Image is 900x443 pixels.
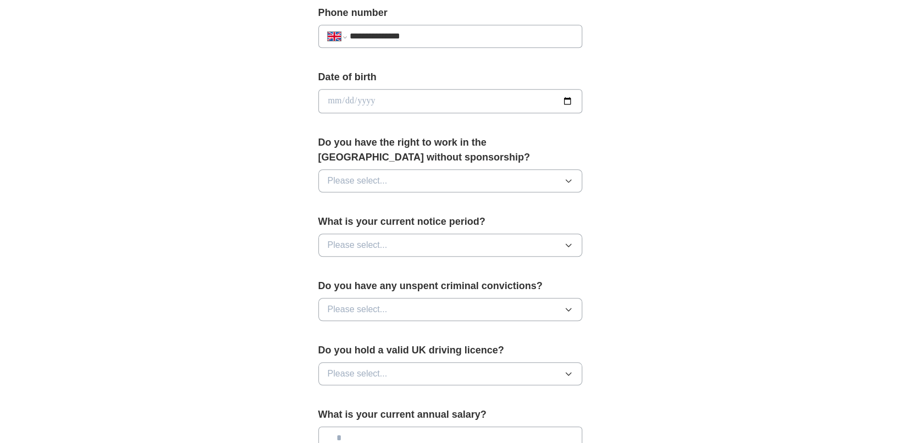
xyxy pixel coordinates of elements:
label: Phone number [318,5,582,20]
button: Please select... [318,234,582,257]
button: Please select... [318,362,582,385]
span: Please select... [328,239,388,252]
label: Do you hold a valid UK driving licence? [318,343,582,358]
label: Do you have the right to work in the [GEOGRAPHIC_DATA] without sponsorship? [318,135,582,165]
span: Please select... [328,367,388,380]
button: Please select... [318,169,582,192]
label: What is your current notice period? [318,214,582,229]
label: Date of birth [318,70,582,85]
button: Please select... [318,298,582,321]
label: Do you have any unspent criminal convictions? [318,279,582,294]
span: Please select... [328,303,388,316]
span: Please select... [328,174,388,187]
label: What is your current annual salary? [318,407,582,422]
